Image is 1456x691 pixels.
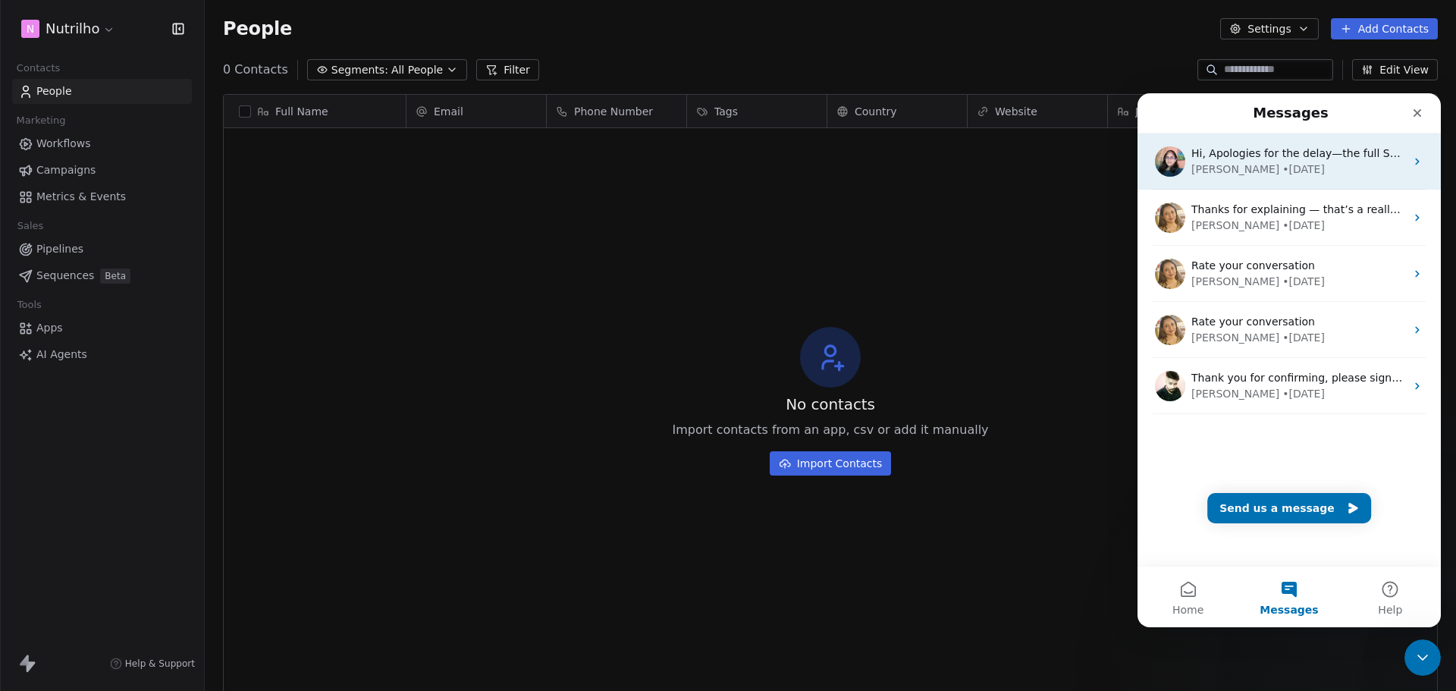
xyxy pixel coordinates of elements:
a: Import Contacts [770,445,892,476]
div: • [DATE] [145,68,187,84]
span: Tools [11,294,48,316]
span: All People [391,62,443,78]
span: Help & Support [125,658,195,670]
span: Rate your conversation [54,166,177,178]
span: Metrics & Events [36,189,126,205]
iframe: Intercom live chat [1404,639,1441,676]
div: • [DATE] [145,293,187,309]
div: Email [406,95,546,127]
span: Messages [122,511,180,522]
a: Campaigns [12,158,192,183]
span: Workflows [36,136,91,152]
span: No contacts [786,394,875,415]
img: Profile image for Harinder [17,165,48,196]
div: Palavras-chave [177,90,243,99]
a: Help & Support [110,658,195,670]
img: logo_orange.svg [24,24,36,36]
a: Workflows [12,131,192,156]
button: Edit View [1352,59,1438,80]
div: [PERSON_NAME] [54,293,142,309]
span: Sequences [36,268,94,284]
a: People [12,79,192,104]
button: Import Contacts [770,451,892,476]
span: Email [434,104,463,119]
span: Phone Number [574,104,653,119]
img: tab_domain_overview_orange.svg [63,88,75,100]
div: grid [224,128,406,667]
div: • [DATE] [145,237,187,253]
span: Nutrilho [45,19,99,39]
span: Full Name [275,104,328,119]
span: Job Title [1135,104,1178,119]
img: website_grey.svg [24,39,36,52]
span: Apps [36,320,63,336]
span: Tags [714,104,738,119]
span: Marketing [10,109,72,132]
a: Metrics & Events [12,184,192,209]
span: Segments: [331,62,388,78]
span: Campaigns [36,162,96,178]
img: Profile image for Siddarth [17,278,48,308]
button: Add Contacts [1331,18,1438,39]
span: Beta [100,269,130,284]
span: Home [35,511,66,522]
span: People [223,17,292,40]
button: NNutrilho [18,16,118,42]
div: Phone Number [547,95,686,127]
div: [PERSON_NAME] [54,124,142,140]
span: Sales [11,215,50,237]
div: Full Name [224,95,406,127]
button: Messages [101,473,202,534]
iframe: Intercom live chat [1137,93,1441,627]
span: Contacts [10,57,67,80]
div: v 4.0.25 [42,24,74,36]
img: Profile image for Harinder [17,109,48,140]
div: Domínio [80,90,116,99]
a: Apps [12,316,192,341]
div: [PERSON_NAME] [54,237,142,253]
div: Country [827,95,967,127]
div: • [DATE] [145,124,187,140]
div: [PERSON_NAME] [54,68,142,84]
span: Website [995,104,1037,119]
div: [PERSON_NAME]: [DOMAIN_NAME] [39,39,217,52]
div: [PERSON_NAME] [54,181,142,196]
span: N [27,21,34,36]
span: People [36,83,72,99]
span: AI Agents [36,347,87,363]
div: Website [968,95,1107,127]
button: Settings [1220,18,1318,39]
button: Send us a message [70,400,234,430]
button: Help [202,473,303,534]
img: tab_keywords_by_traffic_grey.svg [160,88,172,100]
span: Country [855,104,897,119]
div: Job Title [1108,95,1247,127]
span: Import contacts from an app, csv or add it manually [672,421,988,439]
div: Tags [687,95,827,127]
a: Pipelines [12,237,192,262]
span: 0 Contacts [223,61,288,79]
span: Rate your conversation [54,222,177,234]
a: AI Agents [12,342,192,367]
a: SequencesBeta [12,263,192,288]
button: Filter [476,59,539,80]
img: Profile image for Harinder [17,221,48,252]
span: Help [240,511,265,522]
div: • [DATE] [145,181,187,196]
span: Pipelines [36,241,83,257]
